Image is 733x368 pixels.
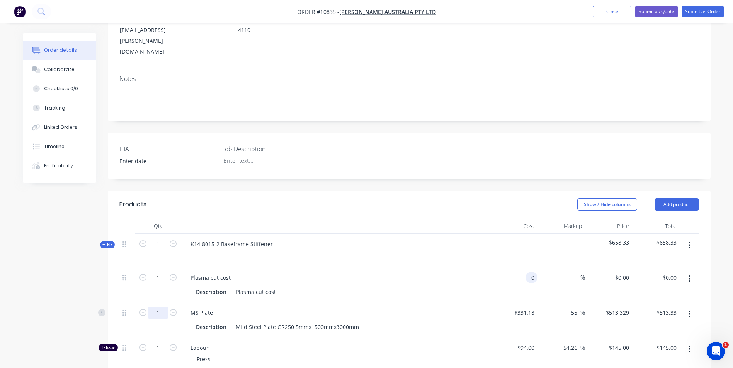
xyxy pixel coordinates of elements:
span: Order #10835 - [297,8,339,15]
button: Tracking [23,98,96,118]
button: Submit as Quote [635,6,678,17]
div: Profitability [44,162,73,169]
span: % [580,308,585,317]
div: [EMAIL_ADDRESS][PERSON_NAME][DOMAIN_NAME] [120,25,184,57]
div: Linked Orders [44,124,77,131]
div: Description [193,321,230,333]
button: Linked Orders [23,118,96,137]
span: Kit [102,242,112,248]
img: Factory [14,6,26,17]
div: K14-8015-2 Baseframe Stiffener [184,238,279,250]
a: [PERSON_NAME] Australia Pty Ltd [339,8,436,15]
div: Mild Steel Plate GR250 5mmx1500mmx3000mm [233,321,362,333]
button: Kit [100,241,115,248]
div: MS Plate [184,307,219,318]
button: Add product [655,198,699,211]
div: Cost [490,218,538,234]
div: Plasma cut cost [233,286,279,297]
div: Plasma cut cost [184,272,237,283]
div: Description [193,286,230,297]
div: Products [119,200,146,209]
label: Job Description [223,144,320,154]
div: Tracking [44,105,65,111]
button: Submit as Order [682,6,724,17]
span: Labour [190,344,487,352]
div: Notes [119,75,699,83]
button: Timeline [23,137,96,156]
div: Timeline [44,143,65,150]
button: Close [593,6,631,17]
label: ETA [119,144,216,154]
div: Markup [537,218,585,234]
div: Order details [44,47,77,54]
span: % [580,343,585,352]
div: Press [190,353,217,365]
span: % [580,273,585,282]
div: Price [585,218,633,234]
div: Collaborate [44,66,75,73]
span: $658.33 [635,238,677,246]
div: Checklists 0/0 [44,85,78,92]
iframe: Intercom live chat [707,342,725,360]
button: Show / Hide columns [577,198,637,211]
div: Total [632,218,680,234]
span: $658.33 [588,238,629,246]
button: Checklists 0/0 [23,79,96,98]
div: Qty [135,218,181,234]
button: Collaborate [23,60,96,79]
input: Enter date [114,155,210,167]
button: Profitability [23,156,96,176]
div: Labour [99,344,118,351]
span: 1 [723,342,729,348]
button: Order details [23,41,96,60]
